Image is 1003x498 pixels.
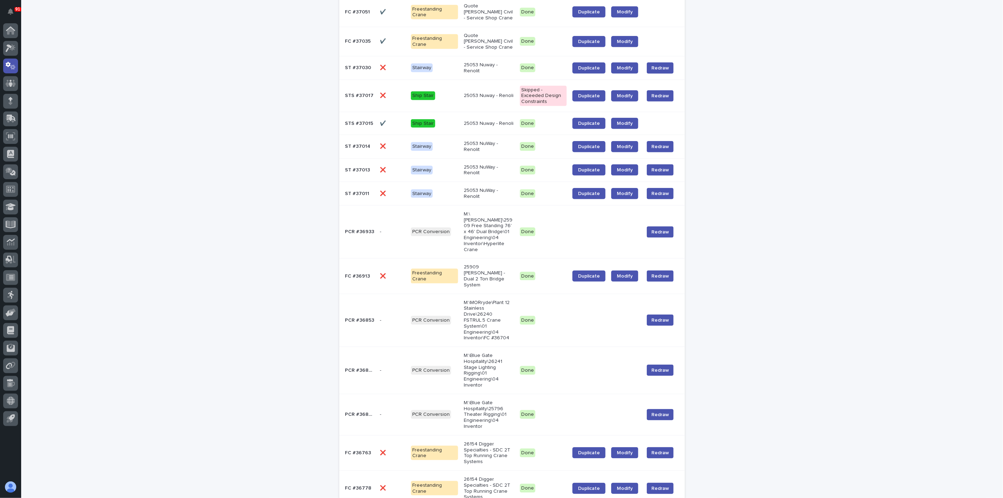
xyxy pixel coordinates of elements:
a: Modify [611,62,638,74]
div: Done [520,119,535,128]
div: PCR Conversion [411,366,451,375]
p: Quote [PERSON_NAME] Civil - Service Shop Crane [464,33,514,50]
span: Modify [617,168,633,172]
span: Duplicate [578,450,600,455]
a: Modify [611,271,638,282]
button: Redraw [647,188,674,199]
p: ❌ [380,63,387,71]
span: Duplicate [578,93,600,98]
button: Redraw [647,226,674,238]
button: Redraw [647,483,674,494]
div: Done [520,449,535,457]
p: M:\Blue Gate Hospitality\25796 Theater Rigging\01 Engineering\04 Inventor [464,400,514,430]
span: Modify [617,121,633,126]
button: Notifications [3,4,18,19]
tr: FC #37035FC #37035 ✔️✔️ Freestanding CraneQuote [PERSON_NAME] Civil - Service Shop CraneDoneDupli... [339,27,685,56]
span: Modify [617,486,633,491]
button: Redraw [647,447,674,458]
tr: FC #36913FC #36913 ❌❌ Freestanding Crane25909 [PERSON_NAME] - Dual 2 Ton Bridge SystemDoneDuplica... [339,259,685,294]
span: Duplicate [578,144,600,149]
p: ST #37011 [345,189,371,197]
p: 25053 Nuway - Renoli [464,121,514,127]
a: Duplicate [572,6,606,18]
p: FC #37035 [345,37,372,44]
div: Done [520,189,535,198]
tr: ST #37030ST #37030 ❌❌ Stairway25053 Nuway - RenolitDoneDuplicateModifyRedraw [339,56,685,80]
button: Redraw [647,141,674,152]
div: Done [520,316,535,325]
p: 25909 [PERSON_NAME] - Dual 2 Ton Bridge System [464,264,514,288]
div: PCR Conversion [411,227,451,236]
p: FC #36778 [345,484,373,491]
p: 91 [16,7,20,12]
div: Stairway [411,63,433,72]
div: Done [520,63,535,72]
button: Redraw [647,315,674,326]
div: Freestanding Crane [411,34,458,49]
div: Stairway [411,189,433,198]
p: 25053 NuWay - Renolit [464,141,514,153]
p: ST #37013 [345,166,371,173]
a: Duplicate [572,447,606,458]
div: Done [520,366,535,375]
span: Modify [617,191,633,196]
div: Done [520,166,535,175]
div: Stairway [411,142,433,151]
div: Ship Stair [411,91,435,100]
p: PCR #36933 [345,227,376,235]
div: Done [520,8,535,17]
p: Quote [PERSON_NAME] Civil - Service Shop Crane [464,3,514,21]
p: 25053 Nuway - Renoli [464,93,514,99]
div: Done [520,227,535,236]
div: Done [520,37,535,46]
p: ✔️ [380,119,387,127]
p: 25053 NuWay - Renolit [464,164,514,176]
p: ❌ [380,142,387,150]
tr: STS #37015STS #37015 ✔️✔️ Ship Stair25053 Nuway - RenoliDoneDuplicateModify [339,112,685,135]
div: PCR Conversion [411,410,451,419]
button: Redraw [647,409,674,420]
button: Redraw [647,164,674,176]
span: Redraw [651,143,669,150]
p: PCR #36836 [345,410,376,418]
span: Redraw [651,229,669,236]
tr: PCR #36853PCR #36853 -- PCR ConversionM:\MORryde\Plant 12 Stainless Drive\26240 FSTRUL.5 Crane Sy... [339,294,685,347]
span: Redraw [651,92,669,99]
p: STS #37015 [345,119,375,127]
button: Redraw [647,365,674,376]
p: - [380,227,383,235]
a: Modify [611,36,638,47]
div: Freestanding Crane [411,446,458,461]
div: Ship Stair [411,119,435,128]
span: Duplicate [578,39,600,44]
span: Duplicate [578,66,600,71]
a: Modify [611,483,638,494]
p: FC #37051 [345,8,371,15]
span: Duplicate [578,168,600,172]
p: 25053 Nuway - Renolit [464,62,514,74]
a: Modify [611,188,638,199]
div: Done [520,142,535,151]
tr: PCR #36933PCR #36933 -- PCR ConversionM:\[PERSON_NAME]\25909 Free Standing 76' x 46' Dual Bridge\... [339,205,685,259]
a: Modify [611,118,638,129]
button: Redraw [647,271,674,282]
p: ❌ [380,449,387,456]
p: - [380,366,383,373]
a: Modify [611,164,638,176]
a: Duplicate [572,188,606,199]
a: Duplicate [572,271,606,282]
div: Notifications91 [9,8,18,20]
p: ❌ [380,166,387,173]
div: Freestanding Crane [411,5,458,20]
span: Modify [617,93,633,98]
p: M:\MORryde\Plant 12 Stainless Drive\26240 FSTRUL.5 Crane System\01 Engineering\04 Inventor\FC #36704 [464,300,514,341]
div: Stairway [411,166,433,175]
a: Duplicate [572,141,606,152]
div: Done [520,272,535,281]
p: 26154 Digger Specialties - SDC 2T Top Running Crane Systems [464,441,514,465]
a: Duplicate [572,483,606,494]
button: Redraw [647,90,674,102]
p: FC #36763 [345,449,372,456]
p: ❌ [380,272,387,279]
span: Redraw [651,449,669,456]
